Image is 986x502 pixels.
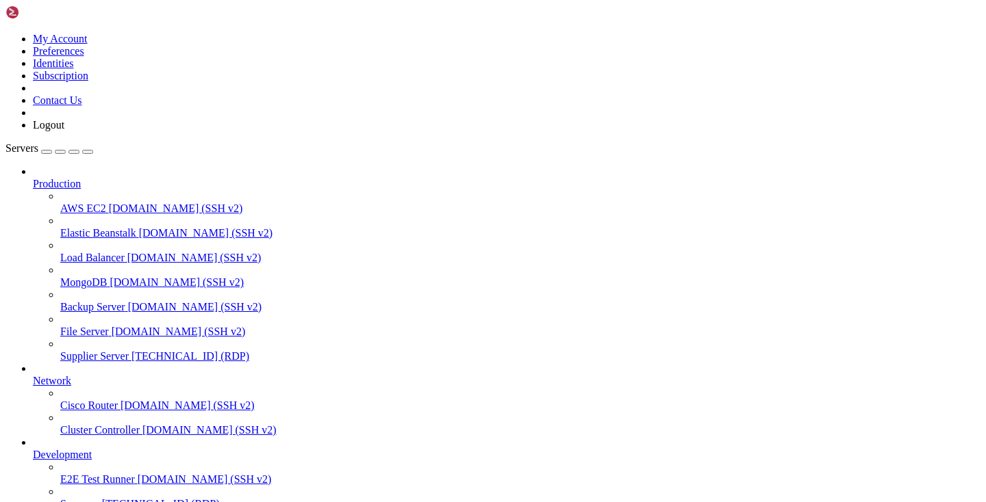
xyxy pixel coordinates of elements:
[33,362,981,436] li: Network
[5,5,84,19] img: Shellngn
[33,57,74,69] a: Identities
[60,215,981,239] li: Elastic Beanstalk [DOMAIN_NAME] (SSH v2)
[60,276,981,289] a: MongoDB [DOMAIN_NAME] (SSH v2)
[60,252,125,263] span: Load Balancer
[33,178,981,190] a: Production
[60,252,981,264] a: Load Balancer [DOMAIN_NAME] (SSH v2)
[60,326,981,338] a: File Server [DOMAIN_NAME] (SSH v2)
[60,227,981,239] a: Elastic Beanstalk [DOMAIN_NAME] (SSH v2)
[33,449,92,460] span: Development
[60,202,106,214] span: AWS EC2
[60,387,981,412] li: Cisco Router [DOMAIN_NAME] (SSH v2)
[60,227,136,239] span: Elastic Beanstalk
[60,326,109,337] span: File Server
[33,70,88,81] a: Subscription
[60,264,981,289] li: MongoDB [DOMAIN_NAME] (SSH v2)
[60,461,981,486] li: E2E Test Runner [DOMAIN_NAME] (SSH v2)
[60,412,981,436] li: Cluster Controller [DOMAIN_NAME] (SSH v2)
[128,301,262,313] span: [DOMAIN_NAME] (SSH v2)
[60,202,981,215] a: AWS EC2 [DOMAIN_NAME] (SSH v2)
[60,424,140,436] span: Cluster Controller
[5,142,38,154] span: Servers
[127,252,262,263] span: [DOMAIN_NAME] (SSH v2)
[60,313,981,338] li: File Server [DOMAIN_NAME] (SSH v2)
[60,301,125,313] span: Backup Server
[33,94,82,106] a: Contact Us
[138,473,272,485] span: [DOMAIN_NAME] (SSH v2)
[5,142,93,154] a: Servers
[33,119,64,131] a: Logout
[33,449,981,461] a: Development
[142,424,277,436] span: [DOMAIN_NAME] (SSH v2)
[131,350,249,362] span: [TECHNICAL_ID] (RDP)
[60,424,981,436] a: Cluster Controller [DOMAIN_NAME] (SSH v2)
[33,375,981,387] a: Network
[109,202,243,214] span: [DOMAIN_NAME] (SSH v2)
[60,301,981,313] a: Backup Server [DOMAIN_NAME] (SSH v2)
[33,375,71,386] span: Network
[60,276,107,288] span: MongoDB
[60,399,118,411] span: Cisco Router
[33,166,981,362] li: Production
[139,227,273,239] span: [DOMAIN_NAME] (SSH v2)
[60,350,981,362] a: Supplier Server [TECHNICAL_ID] (RDP)
[60,350,129,362] span: Supplier Server
[33,178,81,189] span: Production
[60,399,981,412] a: Cisco Router [DOMAIN_NAME] (SSH v2)
[60,338,981,362] li: Supplier Server [TECHNICAL_ID] (RDP)
[60,239,981,264] li: Load Balancer [DOMAIN_NAME] (SSH v2)
[60,473,135,485] span: E2E Test Runner
[60,289,981,313] li: Backup Server [DOMAIN_NAME] (SSH v2)
[110,276,244,288] span: [DOMAIN_NAME] (SSH v2)
[112,326,246,337] span: [DOMAIN_NAME] (SSH v2)
[60,473,981,486] a: E2E Test Runner [DOMAIN_NAME] (SSH v2)
[60,190,981,215] li: AWS EC2 [DOMAIN_NAME] (SSH v2)
[33,45,84,57] a: Preferences
[121,399,255,411] span: [DOMAIN_NAME] (SSH v2)
[33,33,88,44] a: My Account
